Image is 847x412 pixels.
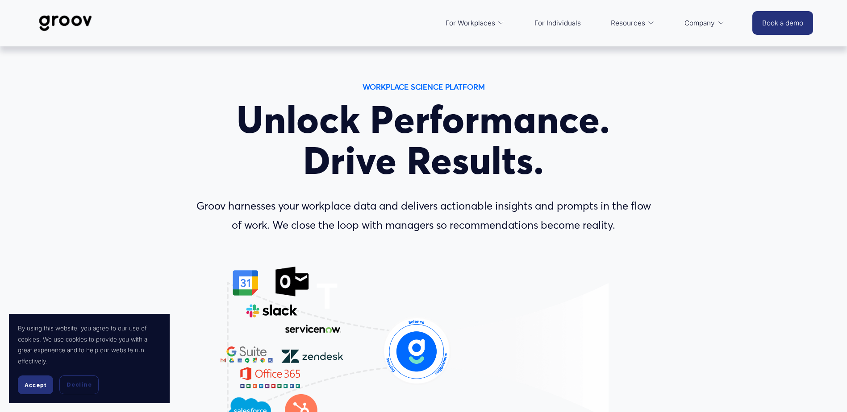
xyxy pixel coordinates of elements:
[190,99,657,182] h1: Unlock Performance. Drive Results.
[363,82,485,91] strong: WORKPLACE SCIENCE PLATFORM
[59,375,99,394] button: Decline
[752,11,813,35] a: Book a demo
[530,12,585,34] a: For Individuals
[34,8,97,38] img: Groov | Workplace Science Platform | Unlock Performance | Drive Results
[684,17,715,29] span: Company
[680,12,729,34] a: folder dropdown
[18,375,53,394] button: Accept
[441,12,509,34] a: folder dropdown
[67,381,92,389] span: Decline
[18,323,161,367] p: By using this website, you agree to our use of cookies. We use cookies to provide you with a grea...
[25,382,46,388] span: Accept
[190,197,657,235] p: Groov harnesses your workplace data and delivers actionable insights and prompts in the flow of w...
[446,17,495,29] span: For Workplaces
[606,12,659,34] a: folder dropdown
[611,17,645,29] span: Resources
[9,314,170,403] section: Cookie banner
